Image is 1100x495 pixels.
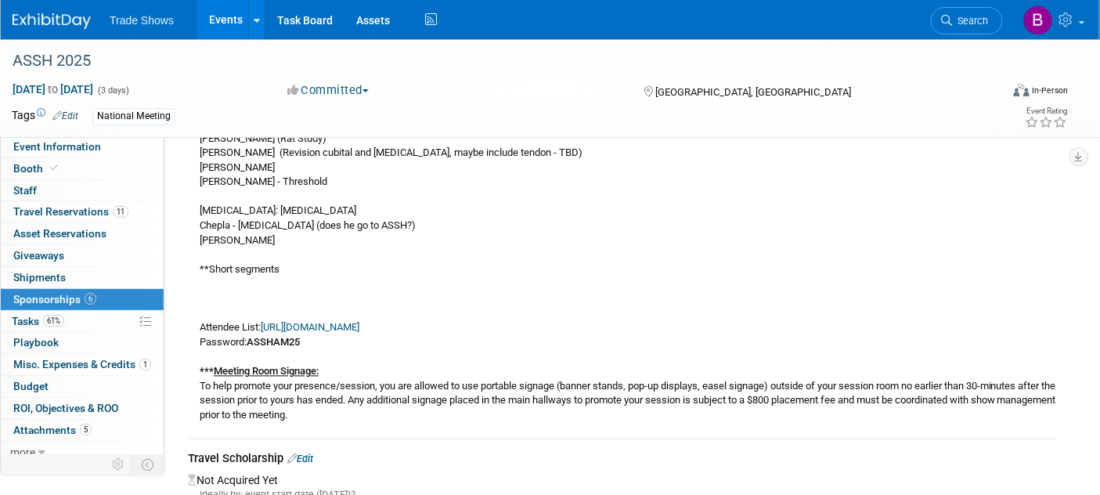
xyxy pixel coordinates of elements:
span: Budget [13,380,49,392]
span: Travel Reservations [13,205,128,218]
span: [GEOGRAPHIC_DATA], [GEOGRAPHIC_DATA] [655,86,851,98]
td: Toggle Event Tabs [132,454,164,475]
a: Tasks61% [1,311,164,332]
span: Staff [13,184,37,197]
span: to [45,83,60,96]
b: ASSHAM25 [247,337,300,349]
i: Booth reservation complete [50,164,58,172]
span: Shipments [13,271,66,284]
a: Giveaways [1,245,164,266]
a: [URL][DOMAIN_NAME] [261,322,359,334]
div: Event Format [912,81,1069,105]
span: Giveaways [13,249,64,262]
img: ExhibitDay [13,13,91,29]
td: Tags [12,107,78,125]
span: 61% [43,315,64,327]
span: Event Information [13,140,101,153]
div: National Meeting [92,108,175,125]
span: Booth [13,162,61,175]
span: Trade Shows [110,14,174,27]
a: Attachments5 [1,420,164,441]
a: Booth [1,158,164,179]
div: In-Person [1032,85,1069,96]
a: more [1,442,164,463]
span: more [10,446,35,458]
a: ROI, Objectives & ROO [1,398,164,419]
span: [DATE] [DATE] [12,82,94,96]
span: 6 [85,293,96,305]
a: Playbook [1,332,164,353]
a: Sponsorships6 [1,289,164,310]
div: Travel Scholarship [188,451,1057,471]
span: Asset Reservations [13,227,106,240]
span: Search [952,15,988,27]
a: Travel Reservations11 [1,201,164,222]
span: 1 [139,359,151,370]
span: Sponsorships [13,293,96,305]
img: Format-Inperson.png [1014,84,1030,96]
a: Edit [52,110,78,121]
button: Committed [282,82,375,99]
img: Becca Rensi [1023,5,1053,35]
u: Meeting Room Signage: [214,366,319,378]
div: Event Rating [1026,107,1068,115]
span: (3 days) [96,85,129,96]
span: 5 [80,424,92,435]
span: ROI, Objectives & ROO [13,402,118,414]
span: Tasks [12,315,64,327]
a: Misc. Expenses & Credits1 [1,354,164,375]
a: Budget [1,376,164,397]
a: Asset Reservations [1,223,164,244]
a: Shipments [1,267,164,288]
span: 11 [113,206,128,218]
a: Edit [287,453,313,465]
div: ASSH 2025 [7,47,979,75]
span: Playbook [13,336,59,349]
a: Event Information [1,136,164,157]
a: Staff [1,180,164,201]
td: Personalize Event Tab Strip [105,454,132,475]
span: Misc. Expenses & Credits [13,358,151,370]
a: Search [931,7,1003,34]
span: Attachments [13,424,92,436]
